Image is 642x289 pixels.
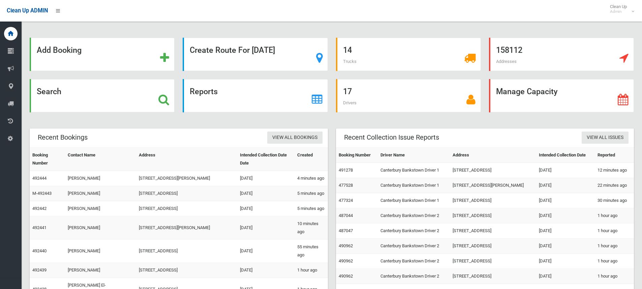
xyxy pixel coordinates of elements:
[37,87,61,96] strong: Search
[378,239,450,254] td: Canterbury Bankstown Driver 2
[32,225,47,230] a: 492441
[65,148,136,171] th: Contact Name
[378,178,450,193] td: Canterbury Bankstown Driver 1
[378,269,450,284] td: Canterbury Bankstown Driver 2
[65,263,136,278] td: [PERSON_NAME]
[339,168,353,173] a: 491278
[267,132,323,144] a: View All Bookings
[595,254,634,269] td: 1 hour ago
[339,258,353,263] a: 490962
[450,193,536,208] td: [STREET_ADDRESS]
[136,263,237,278] td: [STREET_ADDRESS]
[343,59,357,64] span: Trucks
[343,100,357,105] span: Drivers
[339,228,353,233] a: 487047
[136,240,237,263] td: [STREET_ADDRESS]
[595,269,634,284] td: 1 hour ago
[536,223,595,239] td: [DATE]
[536,148,595,163] th: Intended Collection Date
[237,240,295,263] td: [DATE]
[450,254,536,269] td: [STREET_ADDRESS]
[595,223,634,239] td: 1 hour ago
[595,178,634,193] td: 22 minutes ago
[378,208,450,223] td: Canterbury Bankstown Driver 2
[378,163,450,178] td: Canterbury Bankstown Driver 1
[378,223,450,239] td: Canterbury Bankstown Driver 2
[595,148,634,163] th: Reported
[450,208,536,223] td: [STREET_ADDRESS]
[37,45,82,55] strong: Add Booking
[536,208,595,223] td: [DATE]
[237,216,295,240] td: [DATE]
[237,171,295,186] td: [DATE]
[295,186,328,201] td: 5 minutes ago
[536,254,595,269] td: [DATE]
[378,254,450,269] td: Canterbury Bankstown Driver 2
[336,131,447,144] header: Recent Collection Issue Reports
[343,45,352,55] strong: 14
[582,132,629,144] a: View All Issues
[536,178,595,193] td: [DATE]
[136,186,237,201] td: [STREET_ADDRESS]
[607,4,634,14] span: Clean Up
[237,148,295,171] th: Intended Collection Date Date
[136,216,237,240] td: [STREET_ADDRESS][PERSON_NAME]
[336,148,378,163] th: Booking Number
[190,45,275,55] strong: Create Route For [DATE]
[32,191,52,196] a: M-492443
[30,79,175,112] a: Search
[610,9,627,14] small: Admin
[496,87,557,96] strong: Manage Capacity
[595,208,634,223] td: 1 hour ago
[32,206,47,211] a: 492442
[65,240,136,263] td: [PERSON_NAME]
[489,79,634,112] a: Manage Capacity
[496,59,517,64] span: Addresses
[65,201,136,216] td: [PERSON_NAME]
[30,148,65,171] th: Booking Number
[30,38,175,71] a: Add Booking
[136,171,237,186] td: [STREET_ADDRESS][PERSON_NAME]
[378,148,450,163] th: Driver Name
[343,87,352,96] strong: 17
[295,216,328,240] td: 10 minutes ago
[295,240,328,263] td: 55 minutes ago
[136,201,237,216] td: [STREET_ADDRESS]
[450,239,536,254] td: [STREET_ADDRESS]
[595,239,634,254] td: 1 hour ago
[450,178,536,193] td: [STREET_ADDRESS][PERSON_NAME]
[183,38,328,71] a: Create Route For [DATE]
[536,239,595,254] td: [DATE]
[295,171,328,186] td: 4 minutes ago
[32,248,47,253] a: 492440
[339,213,353,218] a: 487044
[7,7,48,14] span: Clean Up ADMIN
[339,183,353,188] a: 477528
[30,131,96,144] header: Recent Bookings
[536,193,595,208] td: [DATE]
[136,148,237,171] th: Address
[536,163,595,178] td: [DATE]
[183,79,328,112] a: Reports
[489,38,634,71] a: 158112 Addresses
[339,198,353,203] a: 477324
[32,267,47,273] a: 492439
[336,79,481,112] a: 17 Drivers
[295,263,328,278] td: 1 hour ago
[339,274,353,279] a: 490962
[237,201,295,216] td: [DATE]
[450,163,536,178] td: [STREET_ADDRESS]
[536,269,595,284] td: [DATE]
[295,148,328,171] th: Created
[595,193,634,208] td: 30 minutes ago
[378,193,450,208] td: Canterbury Bankstown Driver 1
[65,186,136,201] td: [PERSON_NAME]
[496,45,522,55] strong: 158112
[295,201,328,216] td: 5 minutes ago
[237,263,295,278] td: [DATE]
[65,171,136,186] td: [PERSON_NAME]
[450,148,536,163] th: Address
[339,243,353,248] a: 490962
[336,38,481,71] a: 14 Trucks
[65,216,136,240] td: [PERSON_NAME]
